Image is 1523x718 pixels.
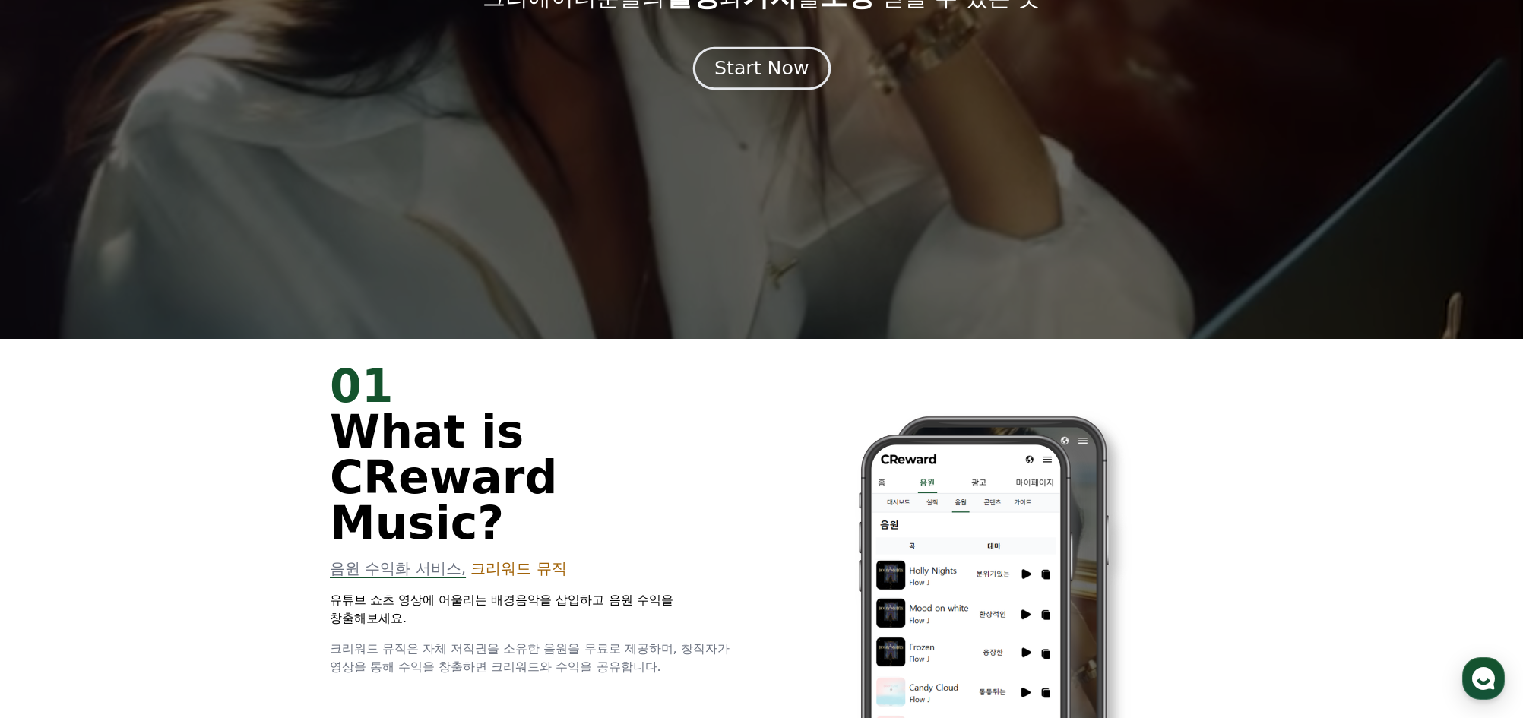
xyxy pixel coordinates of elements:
[139,505,157,517] span: 대화
[696,63,828,77] a: Start Now
[330,363,743,409] div: 01
[330,405,557,549] span: What is CReward Music?
[48,504,57,517] span: 홈
[330,559,466,577] span: 음원 수익화 서비스,
[235,504,253,517] span: 설정
[196,482,292,520] a: 설정
[470,559,566,577] span: 크리워드 뮤직
[330,591,743,628] p: 유튜브 쇼츠 영상에 어울리는 배경음악을 삽입하고 음원 수익을 창출해보세요.
[714,55,809,81] div: Start Now
[100,482,196,520] a: 대화
[5,482,100,520] a: 홈
[692,46,830,90] button: Start Now
[330,641,730,674] span: 크리워드 뮤직은 자체 저작권을 소유한 음원을 무료로 제공하며, 창작자가 영상을 통해 수익을 창출하면 크리워드와 수익을 공유합니다.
